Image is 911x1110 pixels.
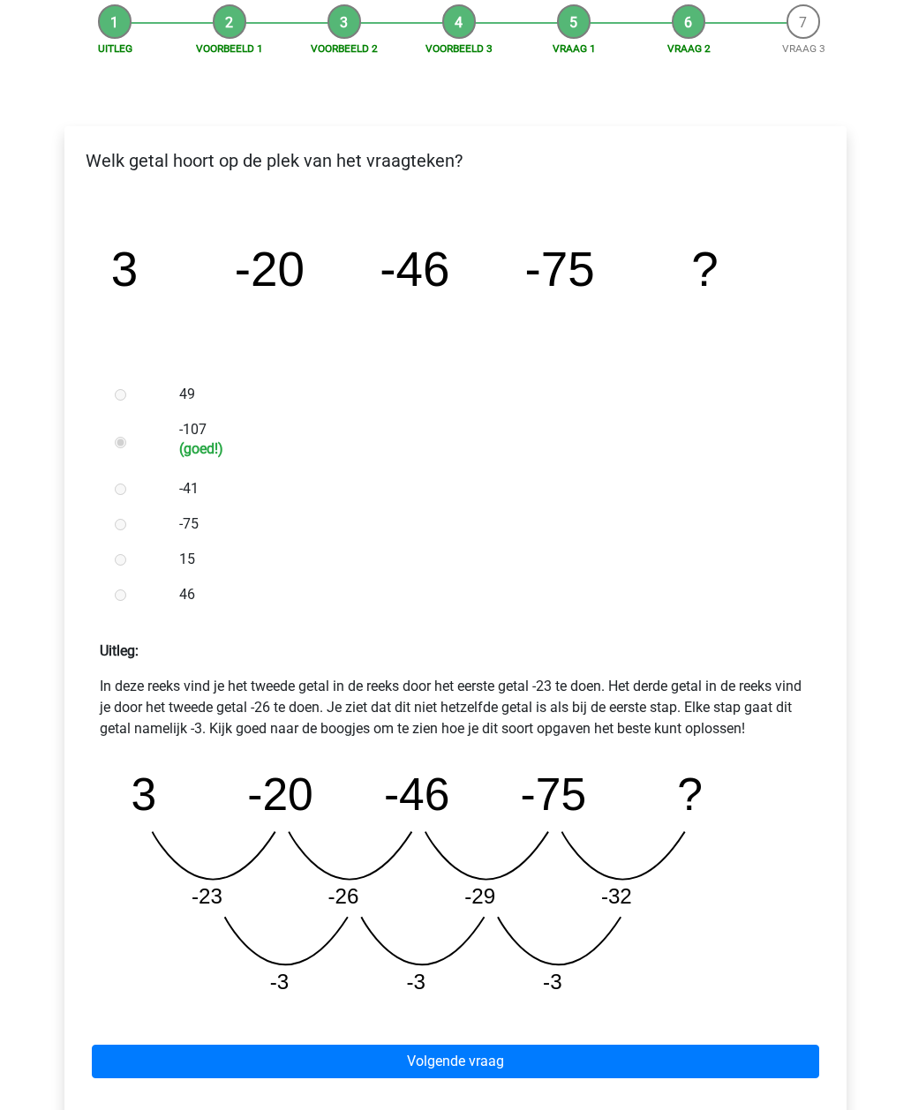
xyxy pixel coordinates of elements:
[311,43,378,56] a: Voorbeeld 2
[92,1046,819,1079] a: Volgende vraag
[179,585,790,606] label: 46
[465,885,496,909] tspan: -29
[179,479,790,500] label: -41
[179,420,790,458] label: -107
[196,43,263,56] a: Voorbeeld 1
[544,971,563,994] tspan: -3
[553,43,596,56] a: Vraag 1
[601,885,632,909] tspan: -32
[132,769,157,821] tspan: 3
[407,971,426,994] tspan: -3
[380,243,449,297] tspan: -46
[79,148,832,175] p: Welk getal hoort op de plek van het vraagteken?
[235,243,305,297] tspan: -20
[425,43,493,56] a: Voorbeeld 3
[667,43,711,56] a: Vraag 2
[179,441,790,458] h6: (goed!)
[179,514,790,536] label: -75
[525,243,595,297] tspan: -75
[100,677,811,740] p: In deze reeks vind je het tweede getal in de reeks door het eerste getal -23 te doen. Het derde g...
[521,769,587,821] tspan: -75
[192,885,222,909] tspan: -23
[270,971,290,994] tspan: -3
[179,550,790,571] label: 15
[179,385,790,406] label: 49
[328,885,359,909] tspan: -26
[691,243,718,297] tspan: ?
[384,769,450,821] tspan: -46
[678,769,704,821] tspan: ?
[111,243,138,297] tspan: 3
[100,643,139,660] strong: Uitleg:
[247,769,313,821] tspan: -20
[98,43,132,56] a: Uitleg
[782,43,825,56] a: Vraag 3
